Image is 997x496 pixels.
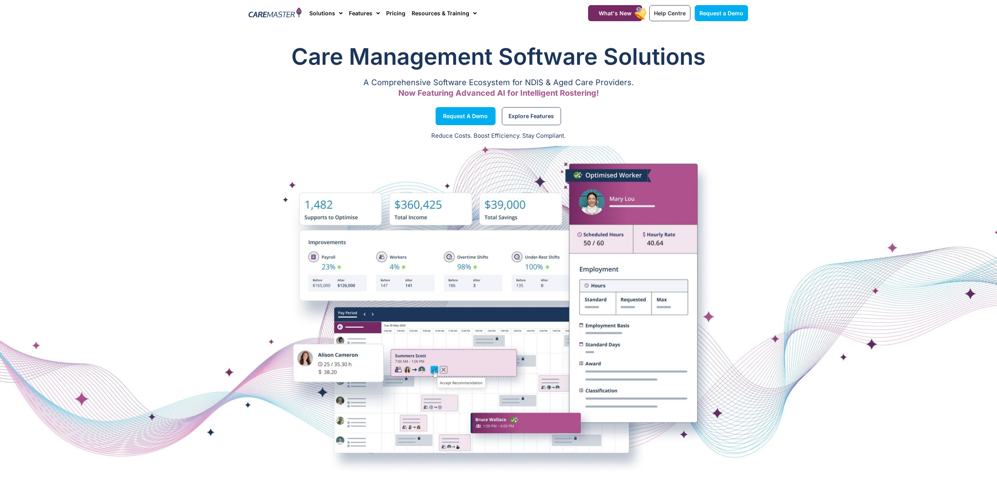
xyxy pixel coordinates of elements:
[588,5,642,21] a: What's New
[654,10,686,16] span: Help Centre
[249,7,301,19] img: CareMaster Logo
[249,80,748,85] p: A Comprehensive Software Ecosystem for NDIS & Aged Care Providers.
[5,131,992,140] p: Reduce Costs. Boost Efficiency. Stay Compliant.
[249,41,748,72] h1: Care Management Software Solutions
[699,10,743,16] span: Request a Demo
[502,107,561,125] a: Explore Features
[436,107,496,125] a: Request a Demo
[649,5,690,21] a: Help Centre
[443,114,488,118] span: Request a Demo
[398,88,599,98] span: Now Featuring Advanced AI for Intelligent Rostering!
[695,5,748,21] a: Request a Demo
[599,10,632,16] span: What's New
[508,114,554,118] span: Explore Features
